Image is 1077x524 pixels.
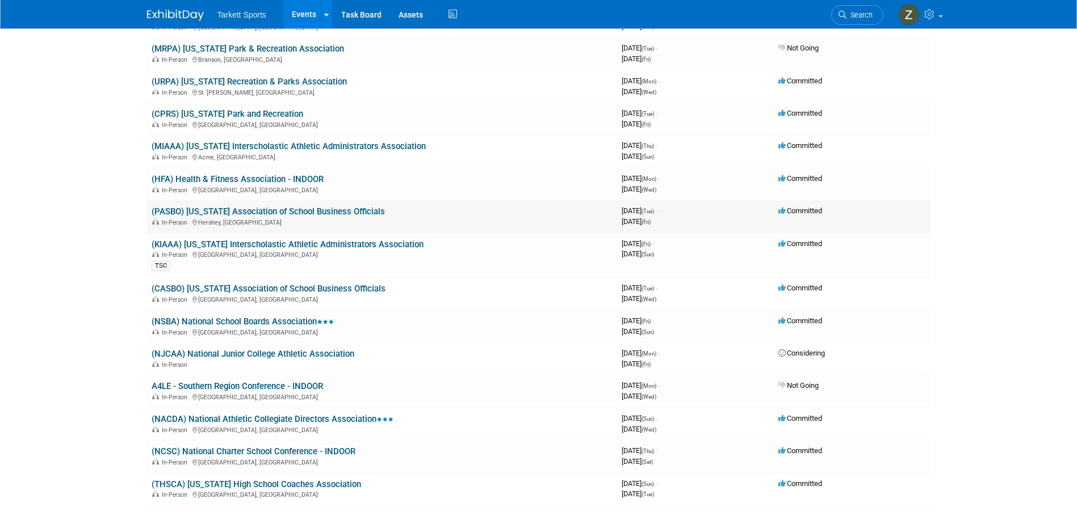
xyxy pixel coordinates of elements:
[622,239,654,248] span: [DATE]
[642,426,656,433] span: (Wed)
[162,187,191,194] span: In-Person
[217,10,266,19] span: Tarkett Sports
[778,174,822,183] span: Committed
[642,187,656,193] span: (Wed)
[152,120,613,129] div: [GEOGRAPHIC_DATA], [GEOGRAPHIC_DATA]
[656,479,657,488] span: -
[152,121,159,127] img: In-Person Event
[152,392,613,401] div: [GEOGRAPHIC_DATA], [GEOGRAPHIC_DATA]
[162,426,191,434] span: In-Person
[778,414,822,422] span: Committed
[622,294,656,303] span: [DATE]
[622,414,657,422] span: [DATE]
[622,392,656,400] span: [DATE]
[622,479,657,488] span: [DATE]
[152,56,159,62] img: In-Person Event
[656,141,657,150] span: -
[152,426,159,432] img: In-Person Event
[162,121,191,129] span: In-Person
[642,56,651,62] span: (Fri)
[642,481,654,487] span: (Sun)
[622,87,656,96] span: [DATE]
[162,56,191,64] span: In-Person
[831,5,883,25] a: Search
[622,217,651,226] span: [DATE]
[162,219,191,226] span: In-Person
[642,296,656,302] span: (Wed)
[162,154,191,161] span: In-Person
[778,77,822,85] span: Committed
[162,491,191,498] span: In-Person
[152,206,385,217] a: (PASBO) [US_STATE] Association of School Business Officials
[622,54,651,63] span: [DATE]
[778,239,822,248] span: Committed
[656,284,657,292] span: -
[152,174,324,184] a: (HFA) Health & Fitness Association - INDOOR
[152,152,613,161] div: Acme, [GEOGRAPHIC_DATA]
[778,479,822,488] span: Committed
[778,349,825,357] span: Considering
[658,174,660,183] span: -
[778,44,819,52] span: Not Going
[622,360,651,368] span: [DATE]
[147,10,204,21] img: ExhibitDay
[152,187,159,192] img: In-Person Event
[152,250,613,259] div: [GEOGRAPHIC_DATA], [GEOGRAPHIC_DATA]
[642,45,654,52] span: (Tue)
[162,394,191,401] span: In-Person
[152,316,334,327] a: (NSBA) National School Boards Association
[622,489,654,498] span: [DATE]
[152,219,159,225] img: In-Person Event
[152,54,613,64] div: Branson, [GEOGRAPHIC_DATA]
[642,241,651,247] span: (Fri)
[162,296,191,303] span: In-Person
[152,296,159,302] img: In-Person Event
[162,329,191,336] span: In-Person
[622,425,656,433] span: [DATE]
[152,457,613,466] div: [GEOGRAPHIC_DATA], [GEOGRAPHIC_DATA]
[778,141,822,150] span: Committed
[642,448,654,454] span: (Thu)
[152,109,303,119] a: (CPRS) [US_STATE] Park and Recreation
[152,141,426,151] a: (MIAAA) [US_STATE] Interscholastic Athletic Administrators Association
[642,394,656,400] span: (Wed)
[152,349,354,359] a: (NJCAA) National Junior College Athletic Association
[658,77,660,85] span: -
[622,284,657,292] span: [DATE]
[642,208,654,214] span: (Tue)
[658,381,660,390] span: -
[642,285,654,291] span: (Tue)
[642,219,651,225] span: (Fri)
[642,361,651,367] span: (Fri)
[152,251,159,257] img: In-Person Event
[622,44,657,52] span: [DATE]
[162,24,191,31] span: In-Person
[642,121,651,128] span: (Fri)
[778,109,822,117] span: Committed
[642,89,656,95] span: (Wed)
[152,294,613,303] div: [GEOGRAPHIC_DATA], [GEOGRAPHIC_DATA]
[622,457,653,466] span: [DATE]
[656,206,657,215] span: -
[152,77,347,87] a: (URPA) [US_STATE] Recreation & Parks Association
[778,381,819,390] span: Not Going
[642,24,654,30] span: (Sun)
[778,316,822,325] span: Committed
[898,4,920,26] img: Zak Gasparovic
[152,217,613,226] div: Hershey, [GEOGRAPHIC_DATA]
[152,381,323,391] a: A4LE - Southern Region Conference - INDOOR
[778,284,822,292] span: Committed
[152,239,424,250] a: (KIAAA) [US_STATE] Interscholastic Athletic Administrators Association
[622,446,657,455] span: [DATE]
[152,87,613,96] div: St. [PERSON_NAME], [GEOGRAPHIC_DATA]
[152,489,613,498] div: [GEOGRAPHIC_DATA], [GEOGRAPHIC_DATA]
[642,111,654,117] span: (Tue)
[622,349,660,357] span: [DATE]
[642,251,654,257] span: (Sun)
[622,22,654,31] span: [DATE]
[152,479,361,489] a: (THSCA) [US_STATE] High School Coaches Association
[152,185,613,194] div: [GEOGRAPHIC_DATA], [GEOGRAPHIC_DATA]
[622,206,657,215] span: [DATE]
[656,414,657,422] span: -
[152,154,159,159] img: In-Person Event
